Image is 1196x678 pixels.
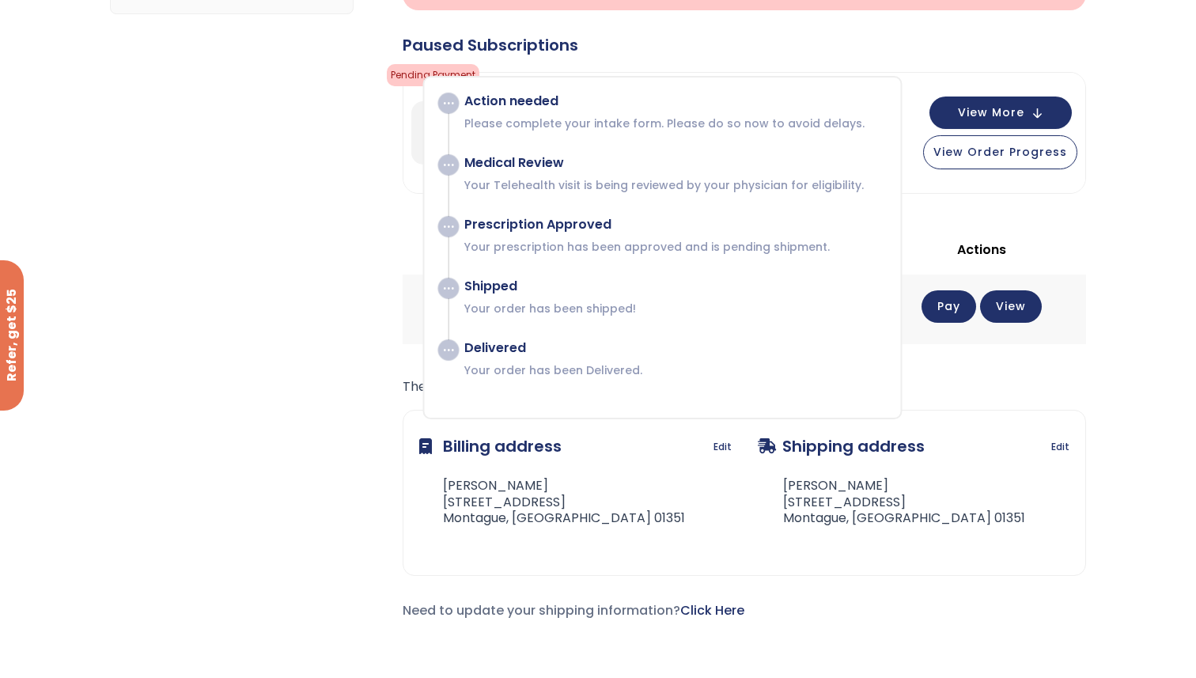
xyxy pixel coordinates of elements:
[464,340,884,356] div: Delivered
[758,426,925,466] h3: Shipping address
[403,376,1086,398] p: The following addresses will be used on the checkout page by default.
[923,135,1077,169] button: View Order Progress
[464,116,884,131] p: Please complete your intake form. Please do so now to avoid delays.
[957,241,1006,259] span: Actions
[464,155,884,171] div: Medical Review
[464,177,884,193] p: Your Telehealth visit is being reviewed by your physician for eligibility.
[922,290,976,323] a: Pay
[464,301,884,316] p: Your order has been shipped!
[419,478,685,527] address: [PERSON_NAME] [STREET_ADDRESS] Montague, [GEOGRAPHIC_DATA] 01351
[980,290,1042,323] a: View
[464,278,884,294] div: Shipped
[464,93,884,109] div: Action needed
[403,601,744,619] span: Need to update your shipping information?
[713,436,732,458] a: Edit
[464,239,884,255] p: Your prescription has been approved and is pending shipment.
[758,478,1025,527] address: [PERSON_NAME] [STREET_ADDRESS] Montague, [GEOGRAPHIC_DATA] 01351
[680,601,744,619] a: Click Here
[1051,436,1069,458] a: Edit
[419,426,562,466] h3: Billing address
[933,144,1067,160] span: View Order Progress
[387,64,479,86] span: Pending Payment
[403,34,1086,56] div: Paused Subscriptions
[958,108,1024,118] span: View More
[464,362,884,378] p: Your order has been Delivered.
[929,97,1072,129] button: View More
[464,217,884,233] div: Prescription Approved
